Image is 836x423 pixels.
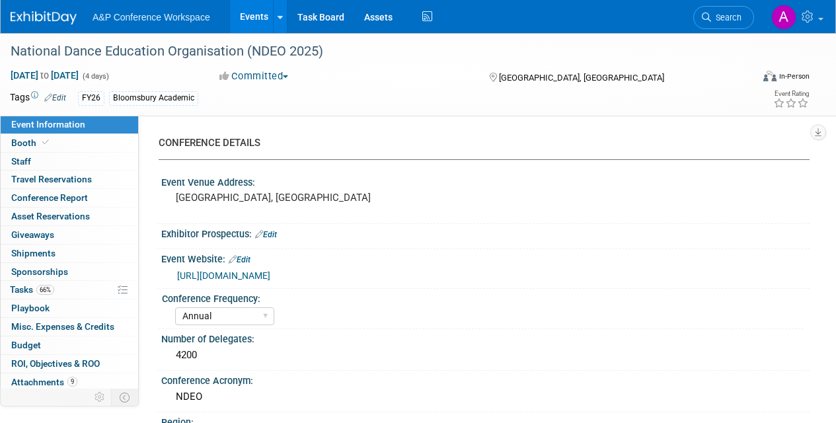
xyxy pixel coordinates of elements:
span: A&P Conference Workspace [93,12,210,22]
div: 4200 [171,345,800,365]
span: 66% [36,285,54,295]
div: In-Person [779,71,810,81]
a: Budget [1,336,138,354]
a: Conference Report [1,189,138,207]
a: Booth [1,134,138,152]
span: Event Information [11,119,85,130]
span: [DATE] [DATE] [10,69,79,81]
a: [URL][DOMAIN_NAME] [177,270,270,281]
span: [GEOGRAPHIC_DATA], [GEOGRAPHIC_DATA] [499,73,664,83]
a: Misc. Expenses & Credits [1,318,138,336]
div: Exhibitor Prospectus: [161,224,810,241]
span: Search [711,13,741,22]
img: ExhibitDay [11,11,77,24]
span: Booth [11,137,52,148]
a: Sponsorships [1,263,138,281]
a: Edit [255,230,277,239]
a: Search [693,6,754,29]
span: Attachments [11,377,77,387]
a: Staff [1,153,138,171]
div: Event Format [693,69,810,89]
span: Sponsorships [11,266,68,277]
span: Playbook [11,303,50,313]
a: Attachments9 [1,373,138,391]
span: Budget [11,340,41,350]
a: Event Information [1,116,138,134]
pre: [GEOGRAPHIC_DATA], [GEOGRAPHIC_DATA] [176,192,417,204]
a: Travel Reservations [1,171,138,188]
span: Misc. Expenses & Credits [11,321,114,332]
span: 9 [67,377,77,387]
div: Number of Delegates: [161,329,810,346]
img: Format-Inperson.png [763,71,777,81]
div: Conference Acronym: [161,371,810,387]
span: Travel Reservations [11,174,92,184]
span: Shipments [11,248,56,258]
a: Playbook [1,299,138,317]
span: Giveaways [11,229,54,240]
div: Event Rating [773,91,809,97]
div: National Dance Education Organisation (NDEO 2025) [6,40,741,63]
span: to [38,70,51,81]
a: Tasks66% [1,281,138,299]
div: Event Website: [161,249,810,266]
td: Tags [10,91,66,106]
span: Conference Report [11,192,88,203]
div: FY26 [78,91,104,105]
i: Booth reservation complete [42,139,49,146]
div: NDEO [171,387,800,407]
td: Toggle Event Tabs [112,389,139,406]
a: Edit [44,93,66,102]
div: CONFERENCE DETAILS [159,136,800,150]
img: Amanda Oney [771,5,796,30]
span: Tasks [10,284,54,295]
a: ROI, Objectives & ROO [1,355,138,373]
span: (4 days) [81,72,109,81]
button: Committed [215,69,293,83]
a: Giveaways [1,226,138,244]
div: Event Venue Address: [161,173,810,189]
a: Shipments [1,245,138,262]
span: Staff [11,156,31,167]
a: Asset Reservations [1,208,138,225]
div: Bloomsbury Academic [109,91,198,105]
td: Personalize Event Tab Strip [89,389,112,406]
div: Conference Frequency: [162,289,804,305]
span: ROI, Objectives & ROO [11,358,100,369]
a: Edit [229,255,250,264]
span: Asset Reservations [11,211,90,221]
